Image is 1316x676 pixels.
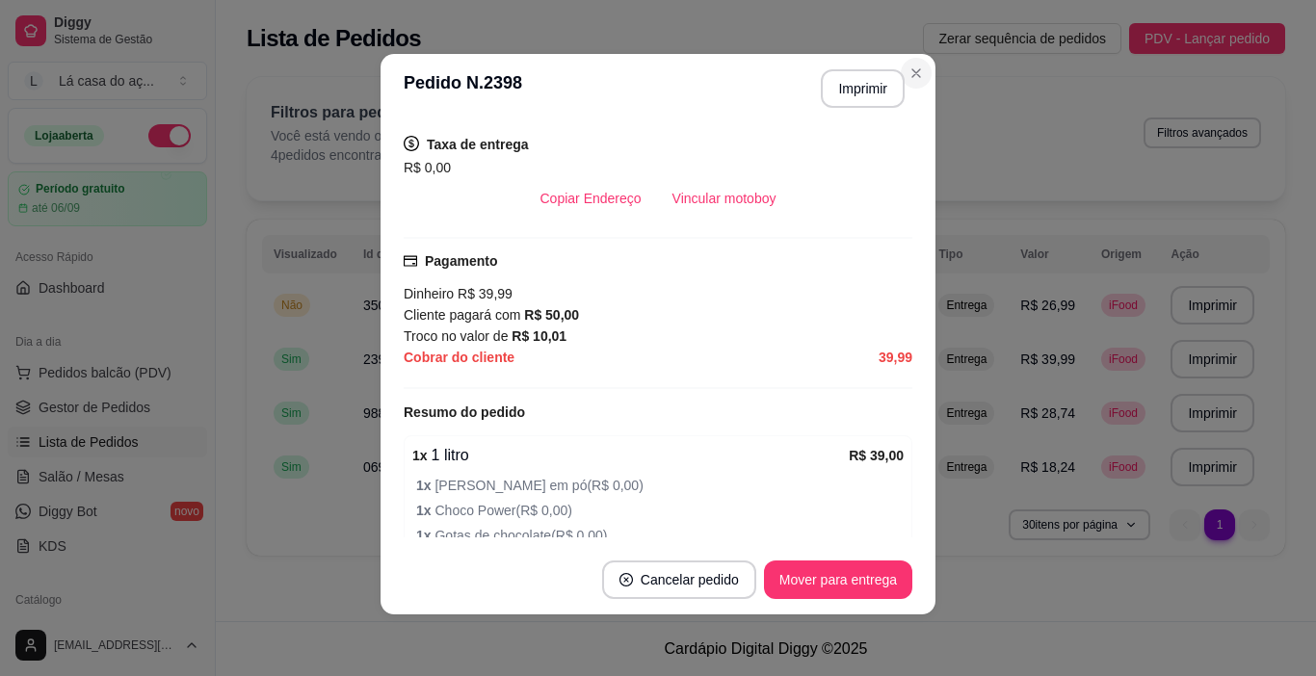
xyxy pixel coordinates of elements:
[416,503,434,518] strong: 1 x
[416,478,434,493] strong: 1 x
[525,179,657,218] button: Copiar Endereço
[404,328,512,344] span: Troco no valor de
[512,328,566,344] strong: R$ 10,01
[416,475,904,496] span: [PERSON_NAME] em pó ( R$ 0,00 )
[901,58,932,89] button: Close
[404,404,525,420] strong: Resumo do pedido
[427,137,529,152] strong: Taxa de entrega
[619,573,633,586] span: close-circle
[454,286,513,301] span: R$ 39,99
[404,69,522,108] h3: Pedido N. 2398
[404,254,417,268] span: credit-card
[602,560,756,599] button: close-circleCancelar pedido
[879,350,912,365] strong: 39,99
[412,448,428,463] strong: 1 x
[416,525,904,546] span: Gotas de chocolate ( R$ 0,00 )
[404,136,419,151] span: dollar
[404,307,524,323] span: Cliente pagará com
[404,286,454,301] span: Dinheiro
[821,69,905,108] button: Imprimir
[416,528,434,543] strong: 1 x
[412,444,849,467] div: 1 litro
[404,160,451,175] span: R$ 0,00
[404,347,514,368] span: Cobrar do cliente
[849,448,904,463] strong: R$ 39,00
[657,179,792,218] button: Vincular motoboy
[764,560,912,599] button: Mover para entrega
[416,500,904,521] span: Choco Power ( R$ 0,00 )
[524,307,579,323] strong: R$ 50,00
[425,253,497,269] strong: Pagamento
